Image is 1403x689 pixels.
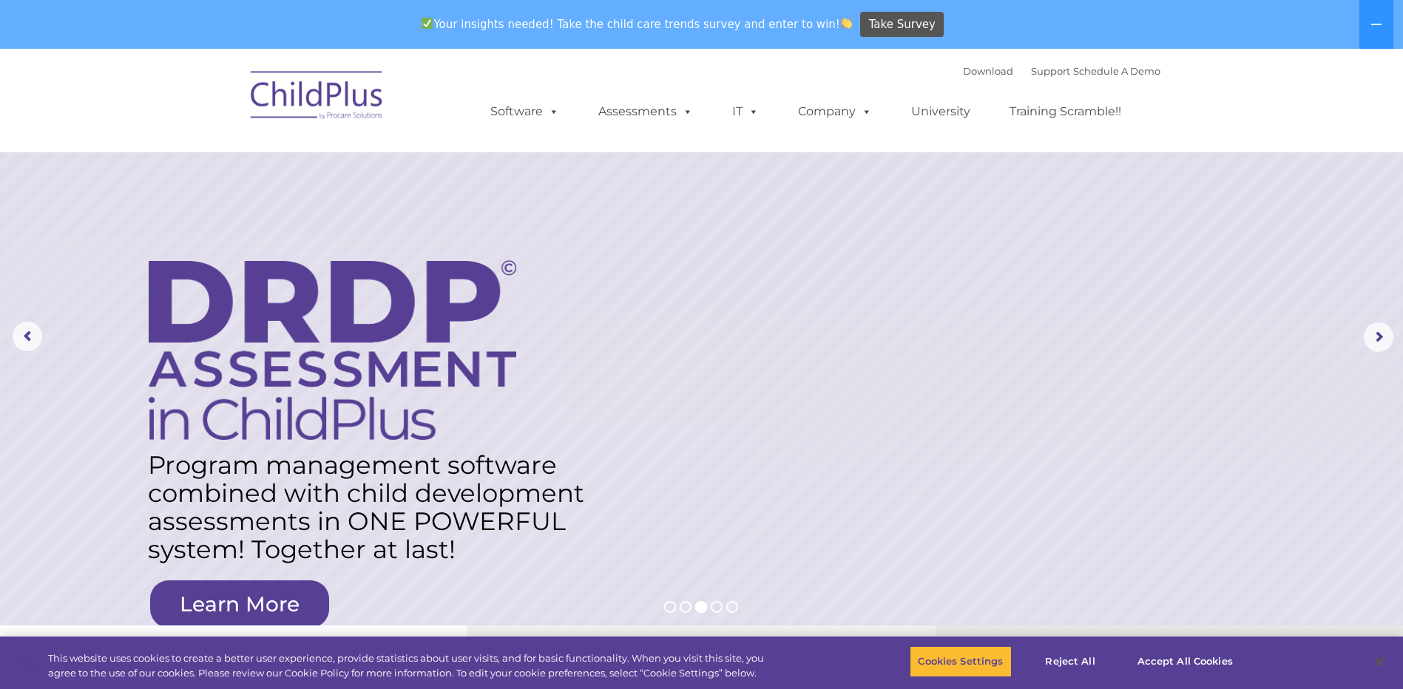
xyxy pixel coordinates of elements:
[416,10,859,38] span: Your insights needed! Take the child care trends survey and enter to win!
[1129,646,1241,677] button: Accept All Cookies
[149,260,516,440] img: DRDP Assessment in ChildPlus
[963,65,1160,77] font: |
[896,97,985,126] a: University
[995,97,1136,126] a: Training Scramble!!
[1024,646,1117,677] button: Reject All
[1363,645,1396,678] button: Close
[860,12,944,38] a: Take Survey
[1031,65,1070,77] a: Support
[243,61,391,135] img: ChildPlus by Procare Solutions
[910,646,1011,677] button: Cookies Settings
[1073,65,1160,77] a: Schedule A Demo
[206,158,268,169] span: Phone number
[148,451,597,563] rs-layer: Program management software combined with child development assessments in ONE POWERFUL system! T...
[963,65,1013,77] a: Download
[869,12,936,38] span: Take Survey
[717,97,774,126] a: IT
[476,97,574,126] a: Software
[584,97,708,126] a: Assessments
[206,98,251,109] span: Last name
[841,18,852,29] img: 👏
[150,580,329,628] a: Learn More
[422,18,433,29] img: ✅
[783,97,887,126] a: Company
[48,651,771,680] div: This website uses cookies to create a better user experience, provide statistics about user visit...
